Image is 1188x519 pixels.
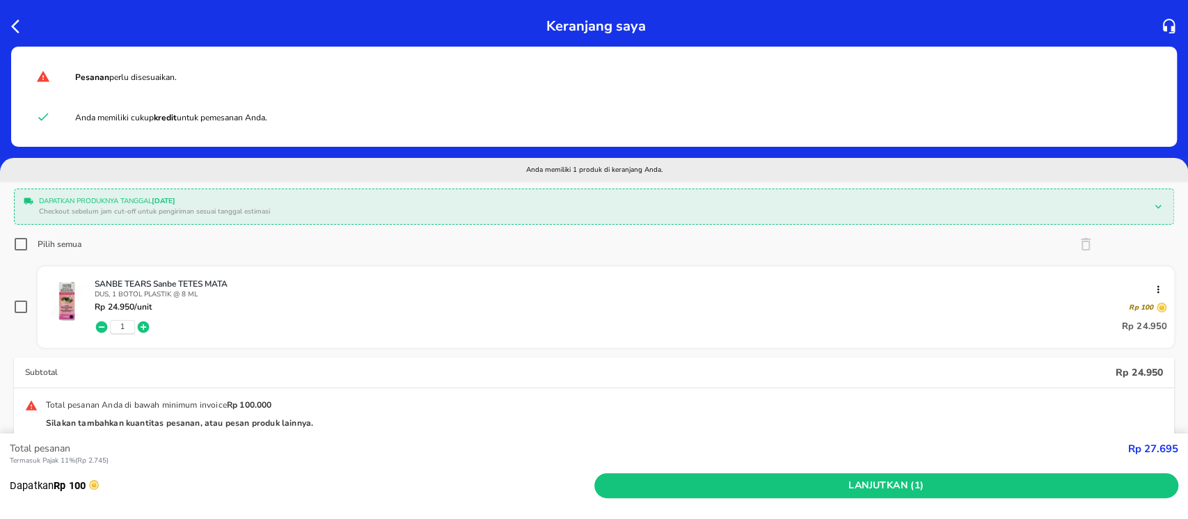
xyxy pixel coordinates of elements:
[75,72,109,83] strong: Pesanan
[39,207,1143,217] p: Checkout sebelum jam cut-off untuk pengiriman sesuai tanggal estimasi
[600,477,1173,495] span: Lanjutkan (1)
[154,112,177,123] strong: kredit
[10,478,594,493] p: Dapatkan
[546,14,646,38] p: Keranjang saya
[25,367,1116,378] p: Subtotal
[10,441,1128,456] p: Total pesanan
[594,473,1179,499] button: Lanjutkan (1)
[46,417,313,429] p: Silakan tambahkan kuantitas pesanan, atau pesan produk lainnya.
[1128,442,1178,456] strong: Rp 27.695
[46,399,313,410] p: Total pesanan Anda di bawah minimum invoice
[18,193,1170,221] div: Dapatkan produknya tanggal[DATE]Checkout sebelum jam cut-off untuk pengiriman sesuai tanggal esti...
[95,302,152,312] p: Rp 24.950 /unit
[45,278,90,324] img: SANBE TEARS Sanbe TETES MATA
[75,112,267,123] span: Anda memiliki cukup untuk pemesanan Anda.
[95,289,1167,299] p: DUS, 1 BOTOL PLASTIK @ 8 ML
[1129,303,1153,312] p: Rp 100
[1122,319,1167,335] p: Rp 24.950
[120,322,125,332] button: 1
[10,456,1128,466] p: Termasuk Pajak 11% ( Rp 2.745 )
[1116,366,1163,379] p: Rp 24.950
[152,196,175,206] b: [DATE]
[39,196,1143,207] p: Dapatkan produknya tanggal
[75,72,177,83] span: perlu disesuaikan.
[38,239,81,250] div: Pilih semua
[54,479,86,492] strong: Rp 100
[95,278,1156,289] p: SANBE TEARS Sanbe TETES MATA
[227,399,274,410] strong: Rp 100.000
